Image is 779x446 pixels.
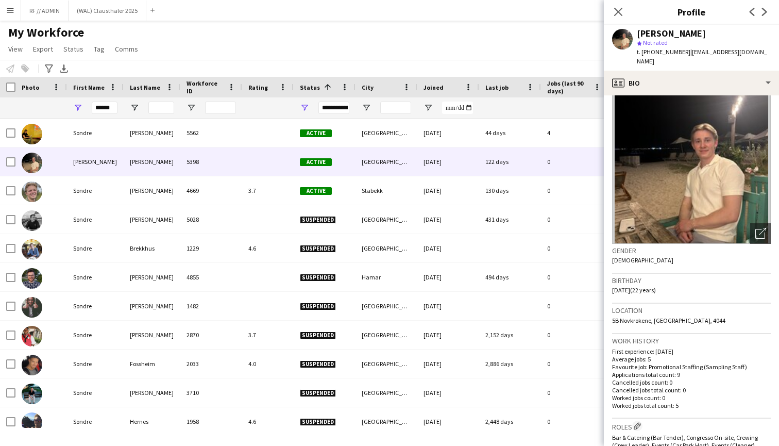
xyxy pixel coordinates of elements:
[300,129,332,137] span: Active
[541,407,608,436] div: 0
[750,223,771,244] div: Open photos pop-in
[355,263,417,291] div: Hamar
[355,350,417,378] div: [GEOGRAPHIC_DATA]
[67,176,124,205] div: Sondre
[547,79,589,95] span: Jobs (last 90 days)
[300,332,336,339] span: Suspended
[21,1,69,21] button: RF // ADMIN
[355,292,417,320] div: [GEOGRAPHIC_DATA]
[612,348,771,355] p: First experience: [DATE]
[541,234,608,262] div: 0
[124,321,180,349] div: [PERSON_NAME]
[180,321,242,349] div: 2870
[355,407,417,436] div: [GEOGRAPHIC_DATA]
[67,407,124,436] div: Sondre
[355,205,417,234] div: [GEOGRAPHIC_DATA]
[22,268,42,289] img: Sondre Dahl
[242,321,294,349] div: 3.7
[22,84,39,91] span: Photo
[180,407,242,436] div: 1958
[424,84,444,91] span: Joined
[67,234,124,262] div: Sondre
[417,350,479,378] div: [DATE]
[612,286,656,294] span: [DATE] (22 years)
[69,1,146,21] button: (WAL) Clausthaler 2025
[124,263,180,291] div: [PERSON_NAME]
[355,119,417,147] div: [GEOGRAPHIC_DATA]
[612,246,771,255] h3: Gender
[612,378,771,386] p: Cancelled jobs count: 0
[300,274,336,282] span: Suspended
[180,350,242,378] div: 2033
[355,176,417,205] div: Stabekk
[612,394,771,402] p: Worked jobs count: 0
[90,42,109,56] a: Tag
[541,147,608,176] div: 0
[67,292,124,320] div: Sondre
[479,321,541,349] div: 2,152 days
[248,84,268,91] span: Rating
[417,234,479,262] div: [DATE]
[479,119,541,147] div: 44 days
[355,321,417,349] div: [GEOGRAPHIC_DATA]
[124,407,180,436] div: Hernes
[148,102,174,114] input: Last Name Filter Input
[43,62,55,75] app-action-btn: Advanced filters
[22,239,42,260] img: Sondre Brekkhus
[612,89,771,244] img: Crew avatar or photo
[612,256,673,264] span: [DEMOGRAPHIC_DATA]
[604,5,779,19] h3: Profile
[67,205,124,234] div: Sondre
[479,263,541,291] div: 494 days
[541,176,608,205] div: 0
[94,44,105,54] span: Tag
[479,350,541,378] div: 2,886 days
[67,263,124,291] div: Sondre
[417,205,479,234] div: [DATE]
[541,350,608,378] div: 0
[300,216,336,224] span: Suspended
[29,42,57,56] a: Export
[612,402,771,409] p: Worked jobs total count: 5
[115,44,138,54] span: Comms
[541,119,608,147] div: 4
[424,103,433,112] button: Open Filter Menu
[417,176,479,205] div: [DATE]
[362,84,374,91] span: City
[58,62,70,75] app-action-btn: Export XLSX
[180,119,242,147] div: 5562
[67,350,124,378] div: Sondre
[242,407,294,436] div: 4.6
[124,350,180,378] div: Fossheim
[417,321,479,349] div: [DATE]
[92,102,117,114] input: First Name Filter Input
[22,412,42,433] img: Sondre Hernes
[612,421,771,432] h3: Roles
[643,39,668,46] span: Not rated
[124,234,180,262] div: Brekkhus
[63,44,83,54] span: Status
[180,176,242,205] div: 4669
[479,176,541,205] div: 130 days
[67,119,124,147] div: Sondre
[442,102,473,114] input: Joined Filter Input
[541,292,608,320] div: 0
[612,317,725,324] span: 5B Novkrokene, [GEOGRAPHIC_DATA], 4044
[300,187,332,195] span: Active
[300,389,336,397] span: Suspended
[22,384,42,404] img: Sondre Halvorsen
[300,158,332,166] span: Active
[612,336,771,345] h3: Work history
[541,205,608,234] div: 0
[612,386,771,394] p: Cancelled jobs total count: 0
[180,263,242,291] div: 4855
[637,48,767,65] span: | [EMAIL_ADDRESS][DOMAIN_NAME]
[187,103,196,112] button: Open Filter Menu
[124,119,180,147] div: [PERSON_NAME]
[362,103,371,112] button: Open Filter Menu
[124,147,180,176] div: [PERSON_NAME]
[242,350,294,378] div: 4.0
[355,378,417,407] div: [GEOGRAPHIC_DATA]
[180,205,242,234] div: 5028
[205,102,236,114] input: Workforce ID Filter Input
